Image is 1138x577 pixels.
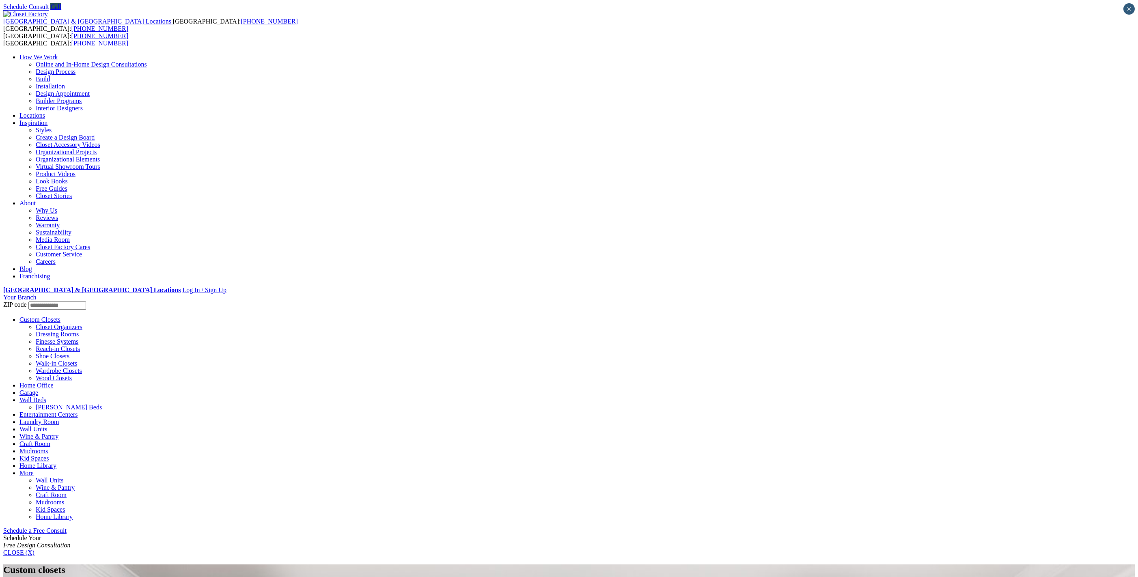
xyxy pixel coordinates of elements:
[36,258,56,265] a: Careers
[19,469,34,476] a: More menu text will display only on big screen
[36,192,72,199] a: Closet Stories
[36,323,82,330] a: Closet Organizers
[182,286,226,293] a: Log In / Sign Up
[36,61,147,68] a: Online and In-Home Design Consultations
[71,32,128,39] a: [PHONE_NUMBER]
[36,484,75,491] a: Wine & Pantry
[36,375,72,381] a: Wood Closets
[19,396,46,403] a: Wall Beds
[71,25,128,32] a: [PHONE_NUMBER]
[19,455,49,462] a: Kid Spaces
[19,426,47,433] a: Wall Units
[36,229,71,236] a: Sustainability
[3,294,36,301] a: Your Branch
[36,149,97,155] a: Organizational Projects
[36,170,75,177] a: Product Videos
[36,97,82,104] a: Builder Programs
[19,316,60,323] a: Custom Closets
[36,127,52,133] a: Styles
[1123,3,1135,15] button: Close
[36,513,73,520] a: Home Library
[36,360,77,367] a: Walk-in Closets
[19,273,50,280] a: Franchising
[19,462,56,469] a: Home Library
[19,411,78,418] a: Entertainment Centers
[36,404,102,411] a: [PERSON_NAME] Beds
[36,251,82,258] a: Customer Service
[36,367,82,374] a: Wardrobe Closets
[19,265,32,272] a: Blog
[19,418,59,425] a: Laundry Room
[19,200,36,207] a: About
[50,3,61,10] a: Call
[19,119,47,126] a: Inspiration
[36,236,70,243] a: Media Room
[36,141,100,148] a: Closet Accessory Videos
[71,40,128,47] a: [PHONE_NUMBER]
[36,134,95,141] a: Create a Design Board
[36,331,79,338] a: Dressing Rooms
[19,433,58,440] a: Wine & Pantry
[28,301,86,310] input: Enter your Zip code
[3,18,171,25] span: [GEOGRAPHIC_DATA] & [GEOGRAPHIC_DATA] Locations
[3,18,173,25] a: [GEOGRAPHIC_DATA] & [GEOGRAPHIC_DATA] Locations
[3,301,27,308] span: ZIP code
[36,75,50,82] a: Build
[36,491,67,498] a: Craft Room
[36,83,65,90] a: Installation
[36,163,100,170] a: Virtual Showroom Tours
[36,222,60,228] a: Warranty
[3,542,71,549] em: Free Design Consultation
[19,389,38,396] a: Garage
[3,18,298,32] span: [GEOGRAPHIC_DATA]: [GEOGRAPHIC_DATA]:
[36,499,64,506] a: Mudrooms
[36,506,65,513] a: Kid Spaces
[3,534,71,549] span: Schedule Your
[36,214,58,221] a: Reviews
[3,32,128,47] span: [GEOGRAPHIC_DATA]: [GEOGRAPHIC_DATA]:
[36,185,67,192] a: Free Guides
[36,345,80,352] a: Reach-in Closets
[241,18,297,25] a: [PHONE_NUMBER]
[3,286,181,293] a: [GEOGRAPHIC_DATA] & [GEOGRAPHIC_DATA] Locations
[36,156,100,163] a: Organizational Elements
[19,54,58,60] a: How We Work
[36,105,83,112] a: Interior Designers
[36,90,90,97] a: Design Appointment
[3,3,49,10] a: Schedule Consult
[19,448,48,454] a: Mudrooms
[19,440,50,447] a: Craft Room
[3,11,48,18] img: Closet Factory
[3,527,67,534] a: Schedule a Free Consult (opens a dropdown menu)
[19,382,54,389] a: Home Office
[3,549,34,556] a: CLOSE (X)
[19,112,45,119] a: Locations
[36,243,90,250] a: Closet Factory Cares
[36,68,75,75] a: Design Process
[36,338,78,345] a: Finesse Systems
[36,353,69,360] a: Shoe Closets
[36,477,63,484] a: Wall Units
[36,178,68,185] a: Look Books
[36,207,57,214] a: Why Us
